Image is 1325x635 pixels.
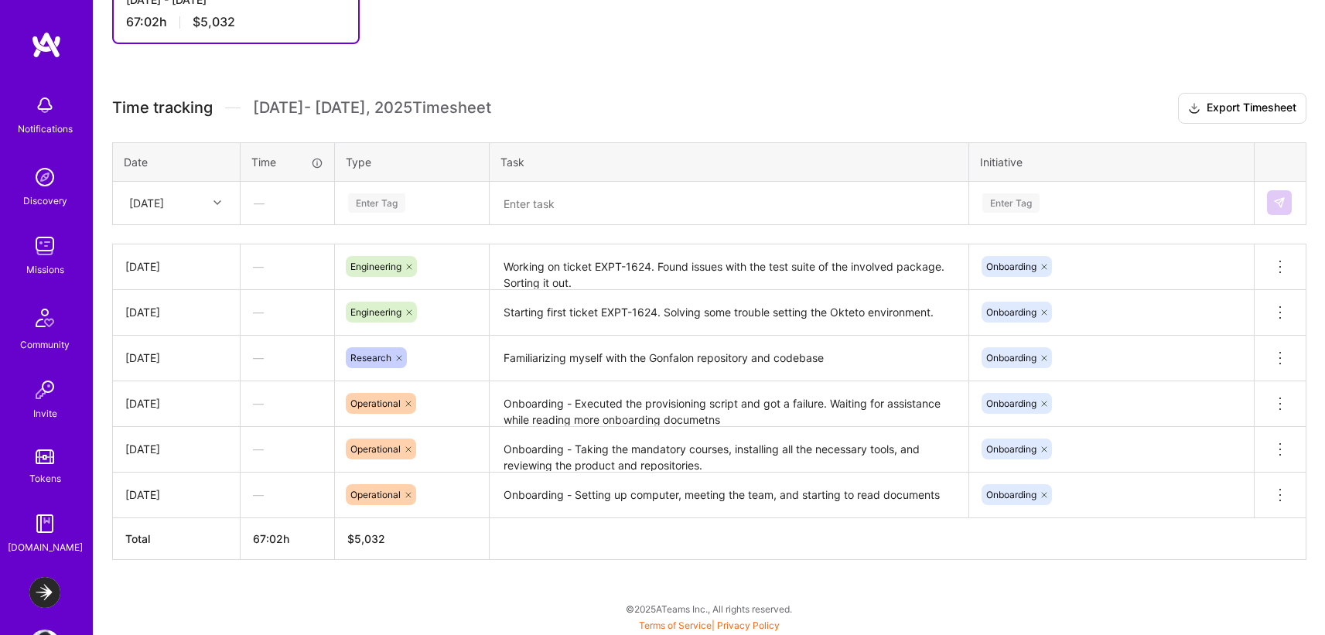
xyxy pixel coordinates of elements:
[1188,101,1200,117] i: icon Download
[251,154,323,170] div: Time
[113,142,241,181] th: Date
[241,428,334,469] div: —
[29,230,60,261] img: teamwork
[33,405,57,422] div: Invite
[350,489,401,500] span: Operational
[125,486,227,503] div: [DATE]
[20,336,70,353] div: Community
[241,383,334,424] div: —
[491,337,967,380] textarea: Familiarizing myself with the Gonfalon repository and codebase
[986,261,1036,272] span: Onboarding
[125,350,227,366] div: [DATE]
[253,98,491,118] span: [DATE] - [DATE] , 2025 Timesheet
[350,443,401,455] span: Operational
[348,191,405,215] div: Enter Tag
[129,195,164,211] div: [DATE]
[335,517,490,559] th: $5,032
[717,620,780,631] a: Privacy Policy
[125,395,227,411] div: [DATE]
[241,292,334,333] div: —
[241,337,334,378] div: —
[18,121,73,137] div: Notifications
[113,517,241,559] th: Total
[213,199,221,207] i: icon Chevron
[986,443,1036,455] span: Onboarding
[29,374,60,405] img: Invite
[193,14,235,30] span: $5,032
[29,162,60,193] img: discovery
[29,508,60,539] img: guide book
[29,470,61,486] div: Tokens
[490,142,969,181] th: Task
[29,577,60,608] img: LaunchDarkly: Experimentation Delivery Team
[491,474,967,517] textarea: Onboarding - Setting up computer, meeting the team, and starting to read documents
[980,154,1243,170] div: Initiative
[241,474,334,515] div: —
[335,142,490,181] th: Type
[29,90,60,121] img: bell
[350,398,401,409] span: Operational
[26,577,64,608] a: LaunchDarkly: Experimentation Delivery Team
[350,352,391,364] span: Research
[491,428,967,471] textarea: Onboarding - Taking the mandatory courses, installing all the necessary tools, and reviewing the ...
[491,246,967,288] textarea: Working on ticket EXPT-1624. Found issues with the test suite of the involved package. Sorting it...
[8,539,83,555] div: [DOMAIN_NAME]
[1178,93,1306,124] button: Export Timesheet
[241,517,335,559] th: 67:02h
[350,306,401,318] span: Engineering
[986,489,1036,500] span: Onboarding
[241,246,334,287] div: —
[125,304,227,320] div: [DATE]
[982,191,1040,215] div: Enter Tag
[36,449,54,464] img: tokens
[126,14,346,30] div: 67:02 h
[639,620,712,631] a: Terms of Service
[93,589,1325,628] div: © 2025 ATeams Inc., All rights reserved.
[639,620,780,631] span: |
[491,383,967,425] textarea: Onboarding - Executed the provisioning script and got a failure. Waiting for assistance while rea...
[986,306,1036,318] span: Onboarding
[26,299,63,336] img: Community
[491,292,967,334] textarea: Starting first ticket EXPT-1624. Solving some trouble setting the Okteto environment.
[986,352,1036,364] span: Onboarding
[1273,196,1286,209] img: Submit
[23,193,67,209] div: Discovery
[986,398,1036,409] span: Onboarding
[26,261,64,278] div: Missions
[350,261,401,272] span: Engineering
[31,31,62,59] img: logo
[112,98,213,118] span: Time tracking
[241,183,333,224] div: —
[125,441,227,457] div: [DATE]
[125,258,227,275] div: [DATE]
